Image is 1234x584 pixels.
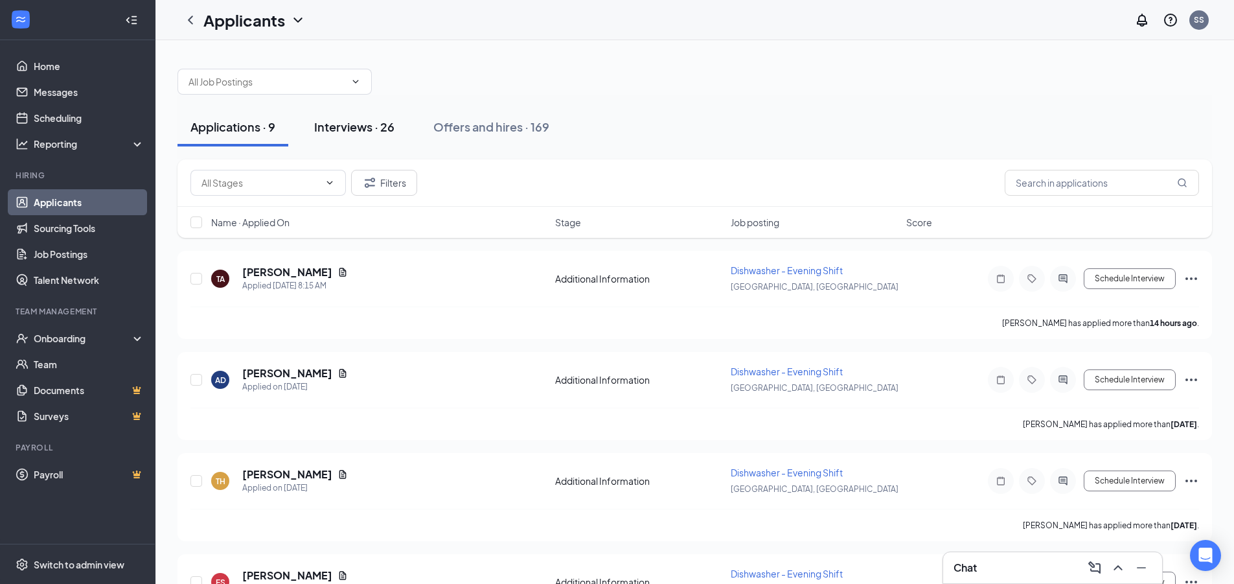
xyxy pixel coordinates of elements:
[731,467,843,478] span: Dishwasher - Evening Shift
[290,12,306,28] svg: ChevronDown
[1002,318,1199,329] p: [PERSON_NAME] has applied more than .
[1183,473,1199,489] svg: Ellipses
[731,383,898,393] span: [GEOGRAPHIC_DATA], [GEOGRAPHIC_DATA]
[34,377,144,403] a: DocumentsCrown
[125,14,138,27] svg: Collapse
[1024,375,1040,385] svg: Tag
[16,442,142,453] div: Payroll
[34,241,144,267] a: Job Postings
[993,274,1009,284] svg: Note
[16,170,142,181] div: Hiring
[1084,369,1176,390] button: Schedule Interview
[1084,557,1105,578] button: ComposeMessage
[34,558,124,571] div: Switch to admin view
[242,366,332,380] h5: [PERSON_NAME]
[1024,274,1040,284] svg: Tag
[242,482,348,495] div: Applied on [DATE]
[1131,557,1152,578] button: Minimize
[34,105,144,131] a: Scheduling
[34,189,144,215] a: Applicants
[34,267,144,293] a: Talent Network
[1023,419,1199,430] p: [PERSON_NAME] has applied more than .
[993,476,1009,486] svg: Note
[242,568,332,583] h5: [PERSON_NAME]
[1134,12,1150,28] svg: Notifications
[1190,540,1221,571] div: Open Intercom Messenger
[351,170,417,196] button: Filter Filters
[203,9,285,31] h1: Applicants
[1084,268,1176,289] button: Schedule Interview
[555,474,723,487] div: Additional Information
[215,375,226,386] div: AD
[906,216,932,229] span: Score
[337,267,348,277] svg: Document
[314,119,394,135] div: Interviews · 26
[954,561,977,575] h3: Chat
[242,279,348,292] div: Applied [DATE] 8:15 AM
[731,264,843,276] span: Dishwasher - Evening Shift
[337,570,348,581] svg: Document
[362,175,378,191] svg: Filter
[1055,274,1071,284] svg: ActiveChat
[1084,471,1176,491] button: Schedule Interview
[337,469,348,480] svg: Document
[216,274,225,285] div: TA
[183,12,198,28] svg: ChevronLeft
[1087,560,1103,576] svg: ComposeMessage
[350,76,361,87] svg: ChevronDown
[993,375,1009,385] svg: Note
[433,119,549,135] div: Offers and hires · 169
[216,476,225,487] div: TH
[1005,170,1199,196] input: Search in applications
[16,306,142,317] div: Team Management
[555,216,581,229] span: Stage
[731,568,843,579] span: Dishwasher - Evening Shift
[731,216,779,229] span: Job posting
[1171,419,1197,429] b: [DATE]
[34,351,144,377] a: Team
[34,403,144,429] a: SurveysCrown
[1183,271,1199,286] svg: Ellipses
[1108,557,1128,578] button: ChevronUp
[242,467,332,482] h5: [PERSON_NAME]
[1150,318,1197,328] b: 14 hours ago
[337,368,348,379] svg: Document
[201,176,319,190] input: All Stages
[34,332,133,345] div: Onboarding
[1163,12,1178,28] svg: QuestionInfo
[16,332,29,345] svg: UserCheck
[1194,14,1204,25] div: SS
[211,216,290,229] span: Name · Applied On
[1134,560,1149,576] svg: Minimize
[1177,178,1187,188] svg: MagnifyingGlass
[1055,476,1071,486] svg: ActiveChat
[190,119,275,135] div: Applications · 9
[34,53,144,79] a: Home
[242,380,348,393] div: Applied on [DATE]
[14,13,27,26] svg: WorkstreamLogo
[731,484,898,494] span: [GEOGRAPHIC_DATA], [GEOGRAPHIC_DATA]
[1055,375,1071,385] svg: ActiveChat
[34,137,145,150] div: Reporting
[16,137,29,150] svg: Analysis
[34,461,144,487] a: PayrollCrown
[325,178,335,188] svg: ChevronDown
[34,215,144,241] a: Sourcing Tools
[731,366,843,377] span: Dishwasher - Evening Shift
[555,373,723,386] div: Additional Information
[242,265,332,279] h5: [PERSON_NAME]
[16,558,29,571] svg: Settings
[189,75,345,89] input: All Job Postings
[1171,520,1197,530] b: [DATE]
[1110,560,1126,576] svg: ChevronUp
[1183,372,1199,388] svg: Ellipses
[555,272,723,285] div: Additional Information
[1023,520,1199,531] p: [PERSON_NAME] has applied more than .
[731,282,898,292] span: [GEOGRAPHIC_DATA], [GEOGRAPHIC_DATA]
[34,79,144,105] a: Messages
[1024,476,1040,486] svg: Tag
